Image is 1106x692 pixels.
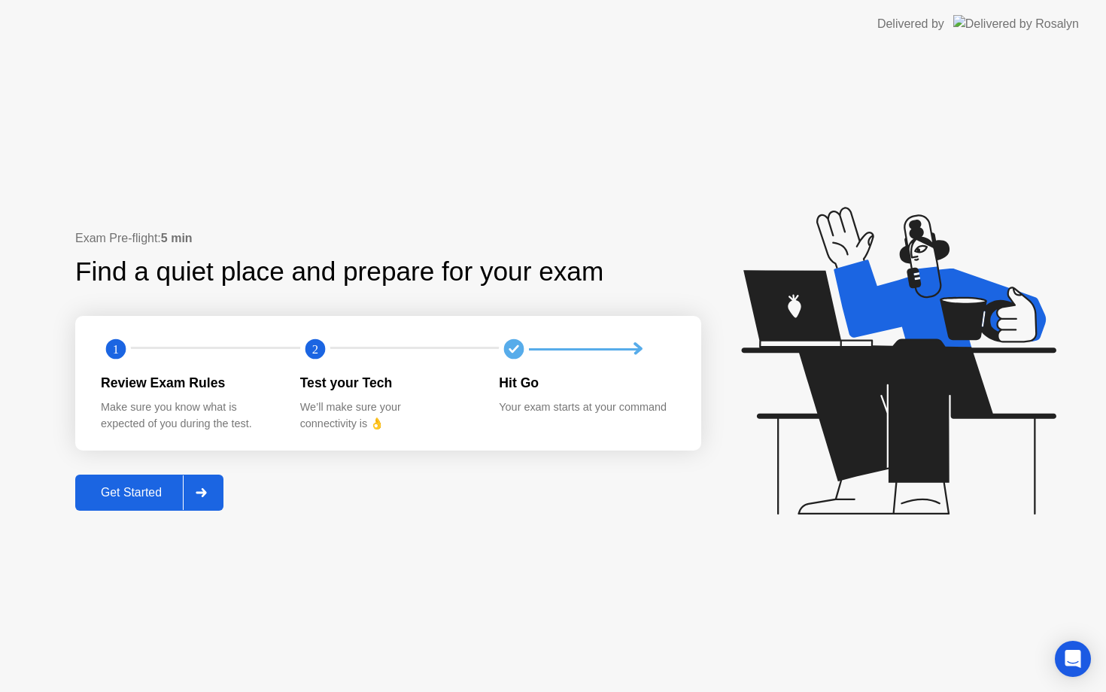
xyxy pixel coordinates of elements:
[300,399,476,432] div: We’ll make sure your connectivity is 👌
[75,252,606,292] div: Find a quiet place and prepare for your exam
[300,373,476,393] div: Test your Tech
[499,373,674,393] div: Hit Go
[101,399,276,432] div: Make sure you know what is expected of you during the test.
[312,342,318,357] text: 2
[75,229,701,247] div: Exam Pre-flight:
[80,486,183,499] div: Get Started
[113,342,119,357] text: 1
[877,15,944,33] div: Delivered by
[953,15,1079,32] img: Delivered by Rosalyn
[75,475,223,511] button: Get Started
[161,232,193,244] b: 5 min
[1055,641,1091,677] div: Open Intercom Messenger
[101,373,276,393] div: Review Exam Rules
[499,399,674,416] div: Your exam starts at your command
